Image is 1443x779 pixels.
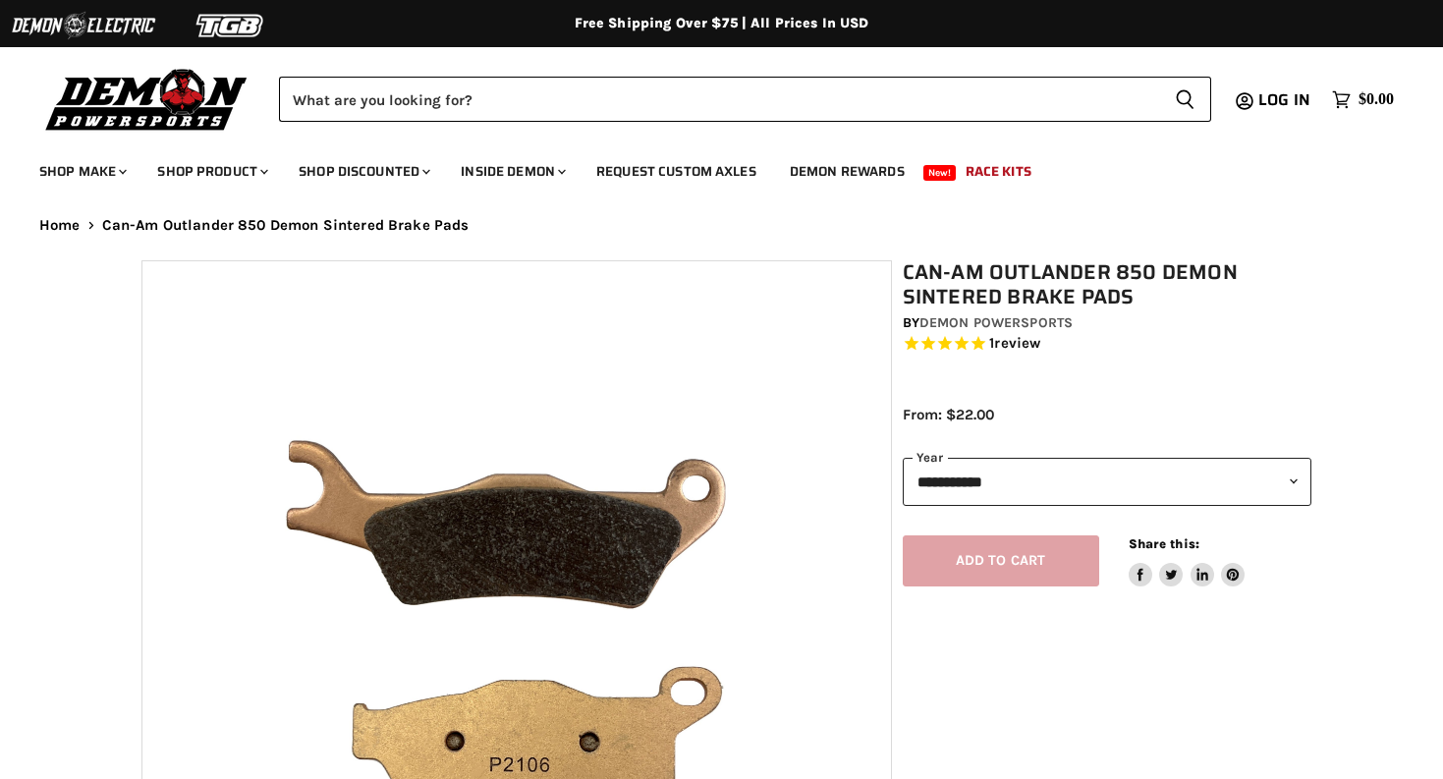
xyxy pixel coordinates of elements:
span: $0.00 [1359,90,1394,109]
aside: Share this: [1129,535,1246,587]
a: Shop Discounted [284,151,442,192]
img: Demon Electric Logo 2 [10,7,157,44]
a: Shop Product [142,151,280,192]
input: Search [279,77,1159,122]
div: by [903,312,1312,334]
span: New! [923,165,957,181]
span: 1 reviews [989,335,1040,353]
a: Inside Demon [446,151,578,192]
a: Log in [1249,91,1322,109]
img: TGB Logo 2 [157,7,305,44]
a: Demon Rewards [775,151,919,192]
span: review [994,335,1040,353]
span: From: $22.00 [903,406,994,423]
a: Demon Powersports [919,314,1073,331]
span: Rated 5.0 out of 5 stars 1 reviews [903,334,1312,355]
a: Request Custom Axles [582,151,771,192]
form: Product [279,77,1211,122]
a: $0.00 [1322,85,1404,114]
ul: Main menu [25,143,1389,192]
span: Share this: [1129,536,1199,551]
h1: Can-Am Outlander 850 Demon Sintered Brake Pads [903,260,1312,309]
img: Demon Powersports [39,64,254,134]
a: Race Kits [951,151,1046,192]
span: Log in [1258,87,1310,112]
a: Shop Make [25,151,139,192]
select: year [903,458,1312,506]
button: Search [1159,77,1211,122]
a: Home [39,217,81,234]
span: Can-Am Outlander 850 Demon Sintered Brake Pads [102,217,470,234]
